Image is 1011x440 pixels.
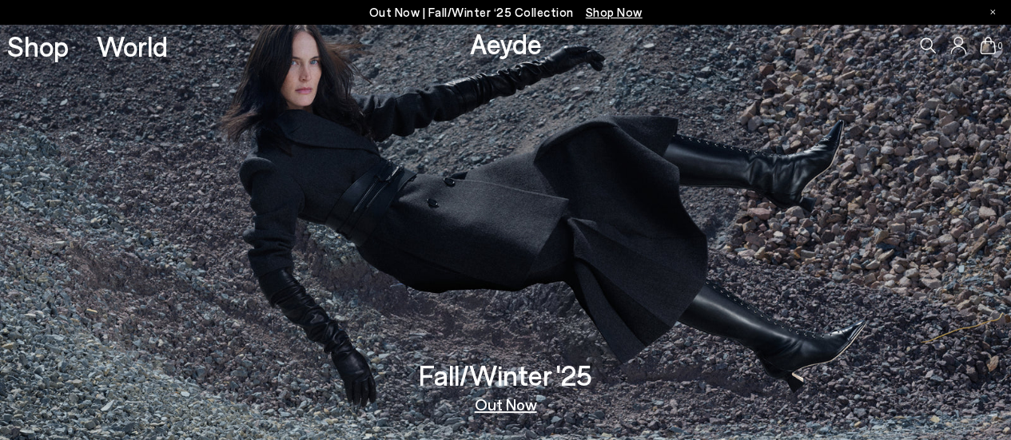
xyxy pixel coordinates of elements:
[469,26,541,60] a: Aeyde
[7,32,69,60] a: Shop
[475,396,537,412] a: Out Now
[996,42,1004,50] span: 0
[586,5,643,19] span: Navigate to /collections/new-in
[369,2,643,22] p: Out Now | Fall/Winter ‘25 Collection
[97,32,168,60] a: World
[980,37,996,54] a: 0
[419,361,592,389] h3: Fall/Winter '25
